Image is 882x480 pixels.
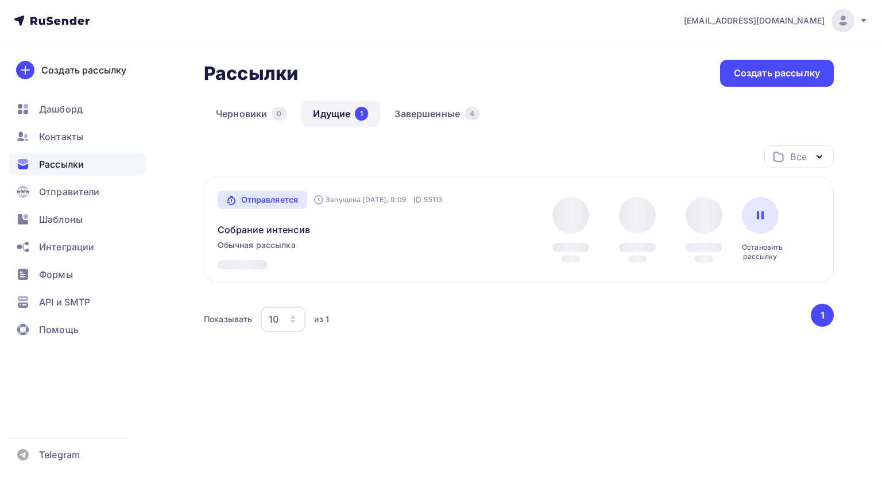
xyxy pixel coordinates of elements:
[218,239,296,251] span: Обычная рассылка
[9,208,146,231] a: Шаблоны
[272,107,287,121] div: 0
[204,313,252,325] div: Показывать
[204,62,298,85] h2: Рассылки
[218,223,310,237] a: Собрание интенсив
[204,100,299,127] a: Черновики0
[742,243,779,261] div: Остановить рассылку
[218,191,308,209] a: Отправляется
[39,268,73,281] span: Формы
[684,9,868,32] a: [EMAIL_ADDRESS][DOMAIN_NAME]
[39,240,94,254] span: Интеграции
[314,313,329,325] div: из 1
[424,194,443,206] span: 55113
[39,185,100,199] span: Отправители
[764,145,834,168] button: Все
[9,263,146,286] a: Формы
[465,107,479,121] div: 4
[39,130,83,144] span: Контакты
[382,100,492,127] a: Завершенные4
[811,304,834,327] button: Go to page 1
[39,295,90,309] span: API и SMTP
[269,312,278,326] div: 10
[39,448,80,462] span: Telegram
[9,180,146,203] a: Отправители
[314,195,407,204] div: Запущена [DATE], 9:09
[355,107,368,121] div: 1
[39,102,83,116] span: Дашборд
[39,323,79,336] span: Помощь
[301,100,380,127] a: Идущие1
[684,15,825,26] span: [EMAIL_ADDRESS][DOMAIN_NAME]
[9,98,146,121] a: Дашборд
[39,212,83,226] span: Шаблоны
[413,194,421,206] span: ID
[734,67,820,80] div: Создать рассылку
[41,63,126,77] div: Создать рассылку
[809,304,834,327] ul: Pagination
[260,306,306,332] button: 10
[9,153,146,176] a: Рассылки
[39,157,84,171] span: Рассылки
[9,125,146,148] a: Контакты
[790,150,806,164] div: Все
